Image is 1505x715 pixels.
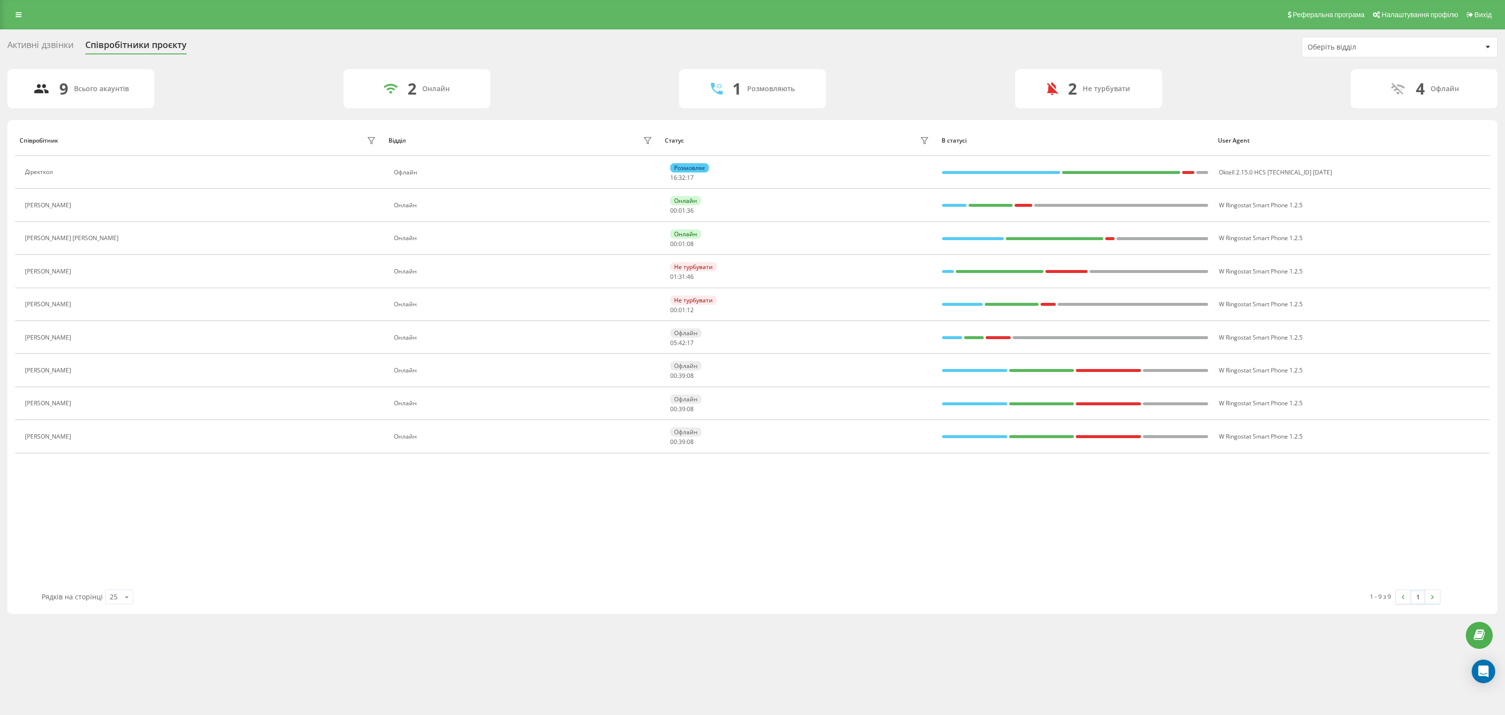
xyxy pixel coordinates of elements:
[670,240,677,248] span: 00
[670,328,702,338] div: Офлайн
[25,433,73,440] div: [PERSON_NAME]
[110,592,118,602] div: 25
[679,438,685,446] span: 39
[670,229,701,239] div: Онлайн
[394,301,655,308] div: Онлайн
[670,405,677,413] span: 00
[679,272,685,281] span: 31
[1219,333,1303,342] span: W Ringostat Smart Phone 1.2.5
[1219,267,1303,275] span: W Ringostat Smart Phone 1.2.5
[670,340,694,346] div: : :
[74,85,129,93] div: Всього акаунтів
[670,307,694,314] div: : :
[687,438,694,446] span: 08
[670,438,677,446] span: 00
[670,372,694,379] div: : :
[408,79,416,98] div: 2
[394,367,655,374] div: Онлайн
[25,268,73,275] div: [PERSON_NAME]
[679,371,685,380] span: 39
[747,85,795,93] div: Розмовляють
[1068,79,1077,98] div: 2
[394,268,655,275] div: Онлайн
[42,592,103,601] span: Рядків на сторінці
[670,241,694,247] div: : :
[679,405,685,413] span: 39
[1083,85,1130,93] div: Не турбувати
[1219,399,1303,407] span: W Ringostat Smart Phone 1.2.5
[732,79,741,98] div: 1
[59,79,68,98] div: 9
[670,174,694,181] div: : :
[1416,79,1425,98] div: 4
[1219,168,1332,176] span: Oktell 2.15.0 HCS [TECHNICAL_ID] [DATE]
[687,306,694,314] span: 12
[670,206,677,215] span: 00
[679,240,685,248] span: 01
[25,367,73,374] div: [PERSON_NAME]
[670,394,702,404] div: Офлайн
[1431,85,1459,93] div: Офлайн
[670,272,677,281] span: 01
[7,40,73,55] div: Активні дзвінки
[670,371,677,380] span: 00
[1219,234,1303,242] span: W Ringostat Smart Phone 1.2.5
[687,371,694,380] span: 08
[670,173,677,182] span: 16
[687,240,694,248] span: 08
[20,137,58,144] div: Співробітник
[687,272,694,281] span: 46
[25,235,121,242] div: [PERSON_NAME] [PERSON_NAME]
[679,206,685,215] span: 01
[1472,660,1495,683] div: Open Intercom Messenger
[942,137,1209,144] div: В статусі
[687,206,694,215] span: 36
[679,173,685,182] span: 32
[670,406,694,413] div: : :
[394,334,655,341] div: Онлайн
[394,235,655,242] div: Онлайн
[1219,201,1303,209] span: W Ringostat Smart Phone 1.2.5
[670,427,702,437] div: Офлайн
[25,334,73,341] div: [PERSON_NAME]
[1382,11,1458,19] span: Налаштування профілю
[1475,11,1492,19] span: Вихід
[85,40,187,55] div: Співробітники проєкту
[394,202,655,209] div: Онлайн
[670,339,677,347] span: 05
[25,169,55,175] div: Діректкол
[670,196,701,205] div: Онлайн
[670,296,717,305] div: Не турбувати
[394,400,655,407] div: Онлайн
[670,163,709,173] div: Розмовляє
[25,400,73,407] div: [PERSON_NAME]
[394,169,655,176] div: Офлайн
[679,306,685,314] span: 01
[670,273,694,280] div: : :
[670,306,677,314] span: 00
[1219,300,1303,308] span: W Ringostat Smart Phone 1.2.5
[670,262,717,271] div: Не турбувати
[670,439,694,445] div: : :
[422,85,450,93] div: Онлайн
[1308,43,1425,51] div: Оберіть відділ
[25,202,73,209] div: [PERSON_NAME]
[1293,11,1365,19] span: Реферальна програма
[670,207,694,214] div: : :
[388,137,406,144] div: Відділ
[1219,366,1303,374] span: W Ringostat Smart Phone 1.2.5
[1410,590,1425,604] a: 1
[687,339,694,347] span: 17
[394,433,655,440] div: Онлайн
[665,137,684,144] div: Статус
[687,173,694,182] span: 17
[679,339,685,347] span: 42
[670,361,702,370] div: Офлайн
[1218,137,1485,144] div: User Agent
[25,301,73,308] div: [PERSON_NAME]
[1370,592,1391,601] div: 1 - 9 з 9
[687,405,694,413] span: 08
[1219,432,1303,441] span: W Ringostat Smart Phone 1.2.5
